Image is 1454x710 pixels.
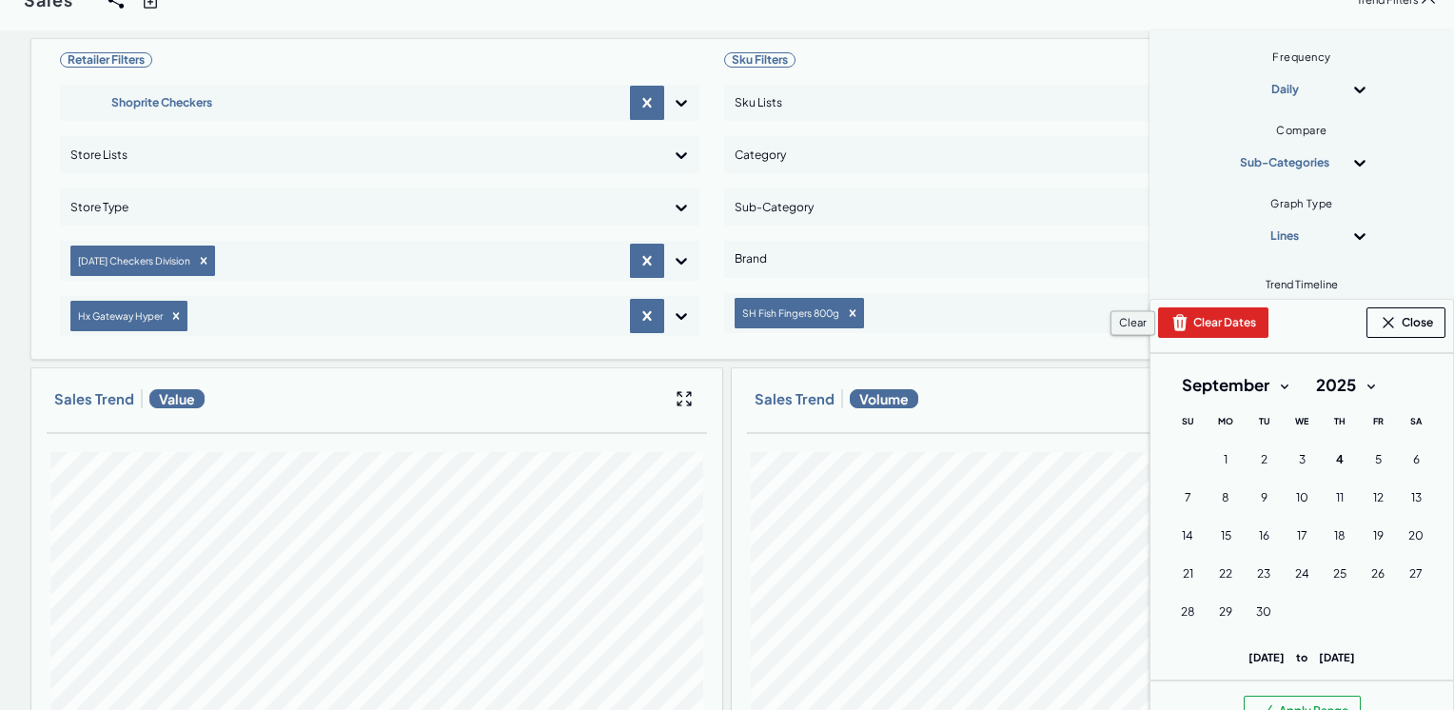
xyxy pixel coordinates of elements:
div: Remove Hx Gateway Hyper [166,309,187,323]
span: 26 [1371,566,1385,582]
span: Volume [850,389,918,408]
span: 11 [1336,490,1344,505]
span: 22 [1219,566,1232,582]
span: 6 [1413,452,1420,467]
div: SH Fish Fingers 800g [737,303,842,323]
button: Close [1366,307,1445,338]
div: Remove SH Fish Fingers 800g [842,306,863,320]
span: 27 [1409,566,1423,582]
span: 7 [1185,490,1191,505]
div: Remove Natal Checkers Division [193,254,214,267]
span: 12 [1373,490,1384,505]
span: 2 [1261,452,1267,467]
button: Clear Dates [1158,307,1268,338]
div: Store Lists [70,140,655,170]
div: Lines [1236,221,1333,251]
div: Sub-Category [735,192,1319,223]
div: Shoprite Checkers [70,88,253,118]
span: Sku Filters [724,52,796,68]
h3: Sales Trend [755,389,835,408]
span: 13 [1411,490,1422,505]
span: Th [1334,416,1346,426]
span: 30 [1256,604,1271,620]
div: Sku Lists [735,88,1319,118]
span: Mo [1218,416,1233,426]
span: Sa [1410,416,1422,426]
span: 24 [1295,566,1309,582]
span: 9 [1261,490,1267,505]
span: 29 [1219,604,1232,620]
span: Graph Type [1270,196,1333,210]
p: [DATE] [DATE] [1169,650,1435,664]
span: 20 [1408,528,1424,543]
span: 10 [1296,490,1308,505]
div: Daily [1236,74,1333,105]
span: Su [1182,416,1193,426]
div: Category [735,140,1319,170]
span: Fr [1373,416,1384,426]
span: Compare [1276,123,1327,137]
span: We [1295,416,1308,426]
span: to [1285,650,1319,663]
span: 17 [1297,528,1307,543]
span: 8 [1222,490,1229,505]
span: 28 [1181,604,1195,620]
span: Value [149,389,205,408]
span: 21 [1183,566,1193,582]
span: 16 [1259,528,1269,543]
div: Store Type [70,192,655,223]
span: 19 [1373,528,1384,543]
div: [DATE] Checkers Division [72,250,193,270]
div: Hx Gateway Hyper [72,306,166,325]
span: 1 [1224,452,1228,467]
div: Sub-Categories [1236,148,1333,178]
span: Frequency [1272,49,1331,64]
span: 15 [1221,528,1231,543]
span: 3 [1299,452,1306,467]
span: 4 [1336,452,1344,467]
span: 18 [1334,528,1346,543]
span: 23 [1257,566,1270,582]
span: Tu [1259,416,1269,426]
h3: Sales Trend [54,389,134,408]
span: 14 [1182,528,1193,543]
div: Brand [735,244,1319,274]
span: 5 [1375,452,1382,467]
span: Retailer Filters [60,52,152,68]
span: 25 [1333,566,1346,582]
span: Trend Timeline [1266,277,1338,291]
